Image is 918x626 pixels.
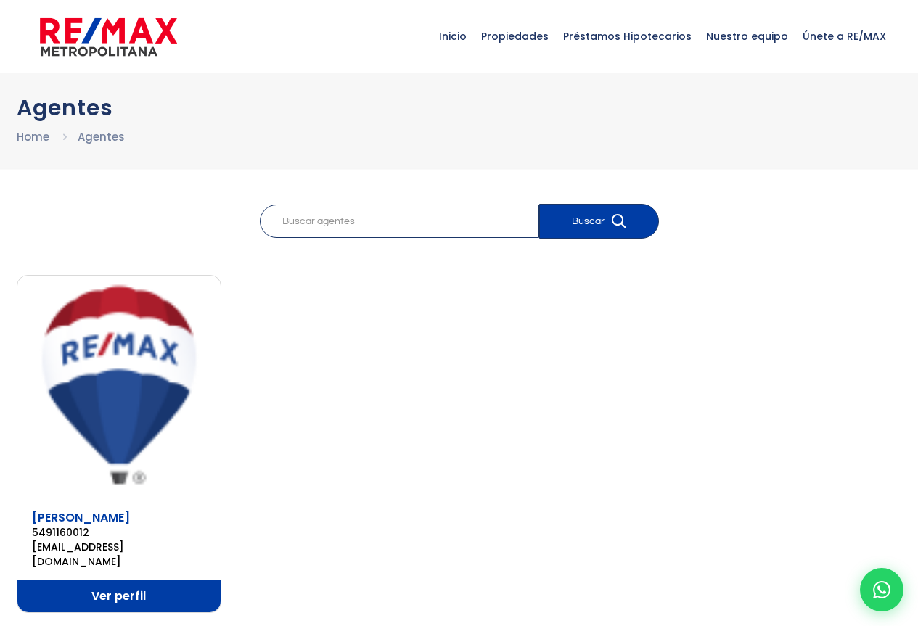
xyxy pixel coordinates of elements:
[17,276,221,493] img: Florencia Martínez
[32,540,207,569] a: [EMAIL_ADDRESS][DOMAIN_NAME]
[17,129,49,144] a: Home
[539,204,659,239] button: Buscar
[556,15,699,58] span: Préstamos Hipotecarios
[78,128,125,146] li: Agentes
[32,525,207,540] a: 5491160012
[260,205,539,238] input: Buscar agentes
[40,15,177,59] img: remax-metropolitana-logo
[474,15,556,58] span: Propiedades
[17,580,221,612] a: Ver perfil
[32,509,130,526] a: [PERSON_NAME]
[432,15,474,58] span: Inicio
[17,95,902,120] h1: Agentes
[699,15,795,58] span: Nuestro equipo
[795,15,893,58] span: Únete a RE/MAX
